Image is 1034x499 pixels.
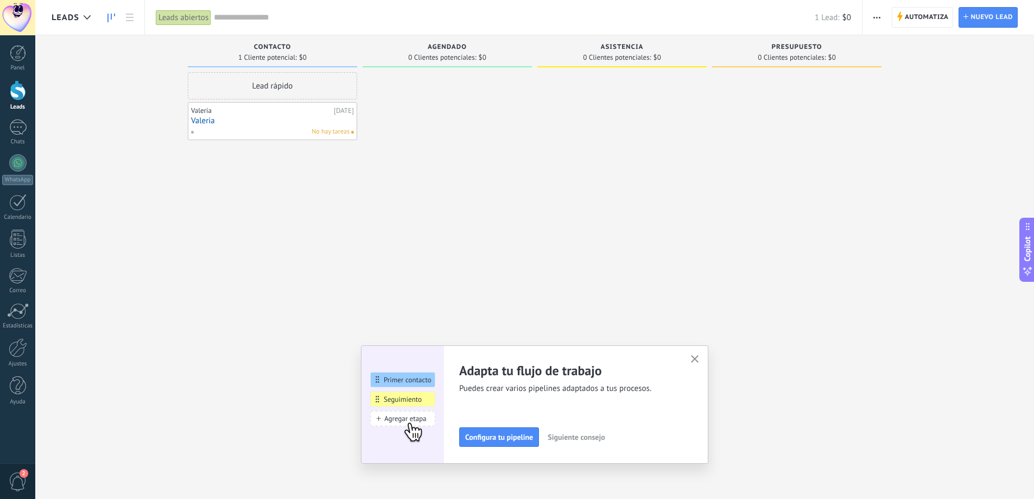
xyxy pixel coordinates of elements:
[191,116,354,125] a: Valeria
[654,54,661,61] span: $0
[772,43,822,51] span: PRESUPUESTO
[238,54,297,61] span: 1 Cliente potencial:
[334,106,354,115] div: [DATE]
[1022,236,1033,261] span: Copilot
[842,12,851,23] span: $0
[351,131,354,134] span: No hay nada asignado
[543,429,610,445] button: Siguiente consejo
[254,43,291,51] span: CONTACTO
[2,138,34,146] div: Chats
[312,127,350,137] span: No hay tareas
[543,43,701,53] div: ASISTENCIA
[892,7,954,28] a: Automatiza
[758,54,826,61] span: 0 Clientes potenciales:
[815,12,839,23] span: 1 Lead:
[2,65,34,72] div: Panel
[479,54,486,61] span: $0
[869,7,885,28] button: Más
[459,427,539,447] button: Configura tu pipeline
[718,43,876,53] div: PRESUPUESTO
[970,8,1013,27] span: Nuevo lead
[583,54,651,61] span: 0 Clientes potenciales:
[188,72,357,99] div: Lead rápido
[408,54,476,61] span: 0 Clientes potenciales:
[2,361,34,368] div: Ajustes
[459,362,677,379] h2: Adapta tu flujo de trabajo
[2,104,34,111] div: Leads
[601,43,644,51] span: ASISTENCIA
[2,323,34,330] div: Estadísticas
[191,106,331,115] div: Valeria
[2,399,34,406] div: Ayuda
[368,43,526,53] div: AGENDADO
[459,383,677,394] span: Puedes crear varios pipelines adaptados a tus procesos.
[193,43,352,53] div: CONTACTO
[20,469,28,478] span: 2
[299,54,307,61] span: $0
[428,43,467,51] span: AGENDADO
[959,7,1018,28] a: Nuevo lead
[52,12,79,23] span: Leads
[548,433,605,441] span: Siguiente consejo
[156,10,211,26] div: Leads abiertos
[828,54,836,61] span: $0
[120,7,139,28] a: Lista
[465,433,533,441] span: Configura tu pipeline
[2,214,34,221] div: Calendario
[102,7,120,28] a: Leads
[2,287,34,294] div: Correo
[2,175,33,185] div: WhatsApp
[905,8,949,27] span: Automatiza
[2,252,34,259] div: Listas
